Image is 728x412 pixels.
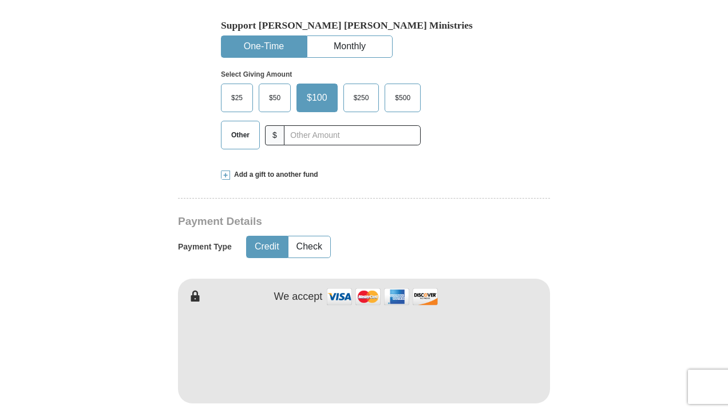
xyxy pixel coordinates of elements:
[247,236,287,257] button: Credit
[263,89,286,106] span: $50
[225,126,255,144] span: Other
[348,89,375,106] span: $250
[225,89,248,106] span: $25
[265,125,284,145] span: $
[288,236,330,257] button: Check
[221,19,507,31] h5: Support [PERSON_NAME] [PERSON_NAME] Ministries
[284,125,421,145] input: Other Amount
[221,70,292,78] strong: Select Giving Amount
[178,242,232,252] h5: Payment Type
[301,89,333,106] span: $100
[274,291,323,303] h4: We accept
[325,284,440,309] img: credit cards accepted
[221,36,306,57] button: One-Time
[178,215,470,228] h3: Payment Details
[307,36,392,57] button: Monthly
[230,170,318,180] span: Add a gift to another fund
[389,89,416,106] span: $500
